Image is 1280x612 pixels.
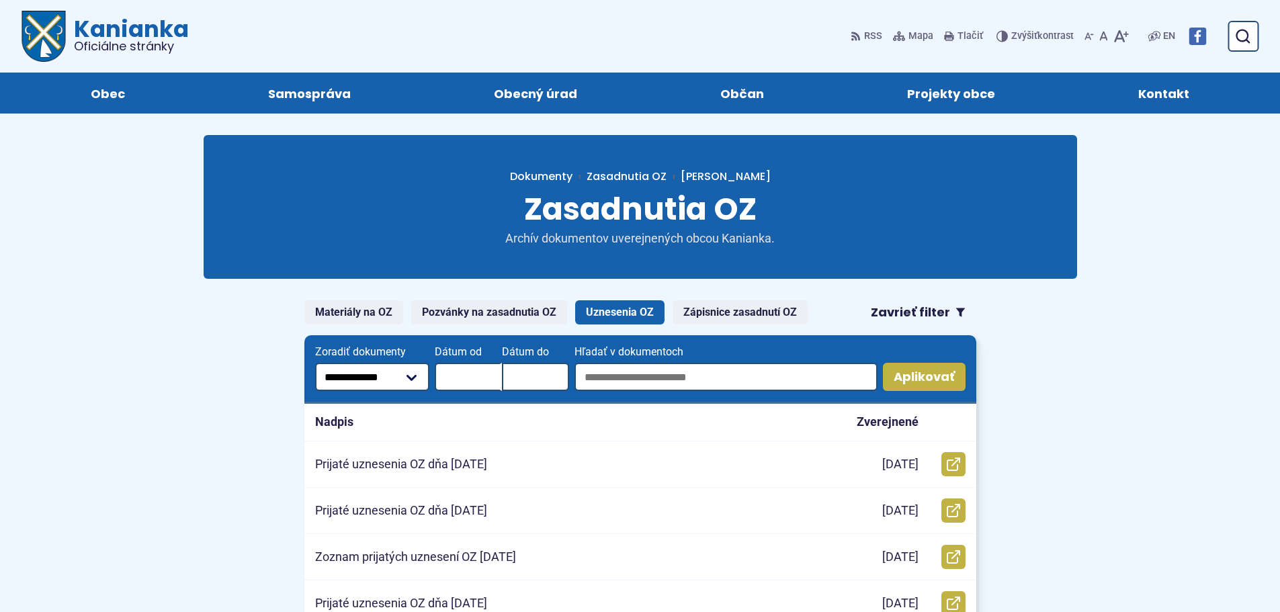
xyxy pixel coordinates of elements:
p: Zoznam prijatých uznesení OZ [DATE] [315,550,516,565]
span: Mapa [908,28,933,44]
span: Zoradiť dokumenty [315,346,430,358]
button: Tlačiť [941,22,986,50]
a: Mapa [890,22,936,50]
a: RSS [851,22,885,50]
button: Zväčšiť veľkosť písma [1111,22,1132,50]
p: Nadpis [315,414,353,430]
img: Prejsť na domovskú stránku [22,11,66,62]
a: [PERSON_NAME] [667,169,771,184]
p: Archív dokumentov uverejnených obcou Kanianka. [479,231,802,247]
p: Prijaté uznesenia OZ dňa [DATE] [315,503,487,519]
a: EN [1160,28,1178,44]
p: [DATE] [882,503,919,519]
a: Samospráva [210,73,409,114]
input: Hľadať v dokumentoch [574,363,877,391]
button: Zvýšiťkontrast [996,22,1076,50]
span: Zavrieť filter [871,305,950,320]
span: RSS [864,28,882,44]
p: Zverejnené [857,414,919,430]
p: Prijaté uznesenia OZ dňa [DATE] [315,457,487,472]
span: Dátum do [502,346,569,358]
span: Tlačiť [957,31,983,42]
input: Dátum do [502,363,569,391]
a: Zápisnice zasadnutí OZ [673,300,808,324]
select: Zoradiť dokumenty [315,363,430,391]
span: Oficiálne stránky [74,40,189,52]
a: Pozvánky na zasadnutia OZ [411,300,567,324]
span: kontrast [1011,31,1074,42]
a: Uznesenia OZ [575,300,665,324]
a: Logo Kanianka, prejsť na domovskú stránku. [22,11,189,62]
a: Projekty obce [849,73,1054,114]
a: Zasadnutia OZ [587,169,667,184]
button: Zmenšiť veľkosť písma [1082,22,1097,50]
span: Dokumenty [510,169,572,184]
span: Samospráva [268,73,351,114]
span: Obecný úrad [494,73,577,114]
a: Občan [663,73,822,114]
p: Prijaté uznesenia OZ dňa [DATE] [315,596,487,611]
span: Kontakt [1138,73,1189,114]
span: Hľadať v dokumentoch [574,346,877,358]
p: [DATE] [882,550,919,565]
span: Obec [91,73,125,114]
p: [DATE] [882,596,919,611]
span: [PERSON_NAME] [681,169,771,184]
a: Materiály na OZ [304,300,403,324]
img: Prejsť na Facebook stránku [1189,28,1206,45]
p: [DATE] [882,457,919,472]
span: EN [1163,28,1175,44]
span: Projekty obce [907,73,995,114]
span: Dátum od [435,346,502,358]
span: Občan [720,73,764,114]
span: Kanianka [66,17,189,52]
span: Zvýšiť [1011,30,1037,42]
button: Aplikovať [883,363,966,391]
a: Kontakt [1080,73,1248,114]
a: Obec [32,73,183,114]
button: Nastaviť pôvodnú veľkosť písma [1097,22,1111,50]
a: Dokumenty [510,169,587,184]
input: Dátum od [435,363,502,391]
span: Zasadnutia OZ [524,187,757,230]
a: Obecný úrad [435,73,635,114]
button: Zavrieť filter [860,300,976,324]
